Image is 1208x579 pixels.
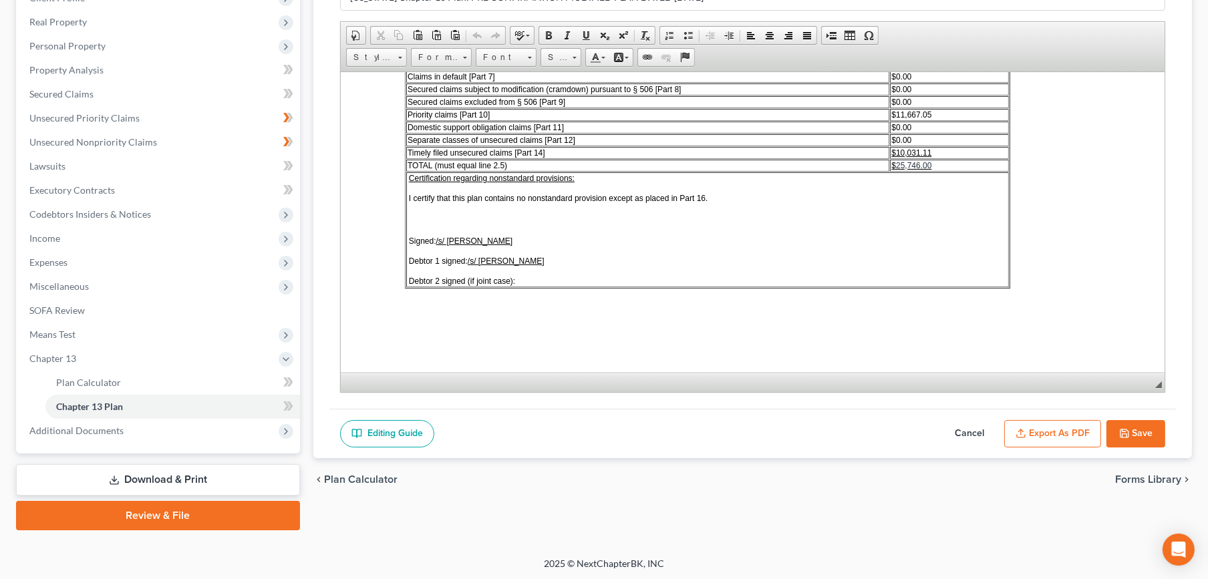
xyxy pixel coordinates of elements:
[19,58,300,82] a: Property Analysis
[45,371,300,395] a: Plan Calculator
[720,27,738,44] a: Increase Indent
[609,49,633,66] a: Background Color
[371,27,390,44] a: Cut
[29,305,85,316] span: SOFA Review
[541,48,581,67] a: Size
[19,106,300,130] a: Unsecured Priority Claims
[68,204,174,214] span: Debtor 2 signed (if joint case):
[657,49,675,66] a: Unlink
[636,27,655,44] a: Remove Format
[595,27,614,44] a: Subscript
[446,27,464,44] a: Paste from Word
[679,27,698,44] a: Insert/Remove Bulleted List
[558,27,577,44] a: Italic
[660,27,679,44] a: Insert/Remove Numbered List
[408,27,427,44] a: Paste
[412,49,458,66] span: Format
[45,395,300,419] a: Chapter 13 Plan
[341,72,1165,373] iframe: Rich Text Editor, document-ckeditor
[340,420,434,448] a: Editing Guide
[1155,381,1162,388] span: Resize
[638,49,657,66] a: Link
[346,48,407,67] a: Styles
[29,16,87,27] span: Real Property
[476,49,523,66] span: Font
[324,474,398,485] span: Plan Calculator
[940,420,999,448] button: Cancel
[1004,420,1101,448] button: Export as PDF
[427,27,446,44] a: Paste as plain text
[551,76,591,85] u: $10,031.11
[1115,474,1181,485] span: Forms Library
[476,48,537,67] a: Font
[16,464,300,496] a: Download & Print
[1181,474,1192,485] i: chevron_right
[29,208,151,220] span: Codebtors Insiders & Notices
[614,27,633,44] a: Superscript
[347,49,394,66] span: Styles
[29,232,60,244] span: Income
[841,27,859,44] a: Table
[29,160,65,172] span: Lawsuits
[510,27,534,44] a: Spell Checker
[29,280,89,292] span: Miscellaneous
[675,49,694,66] a: Anchor
[127,184,204,194] u: /s/ [PERSON_NAME]
[1106,420,1165,448] button: Save
[16,501,300,530] a: Review & File
[390,27,408,44] a: Copy
[577,27,595,44] a: Underline
[1163,534,1195,566] div: Open Intercom Messenger
[29,184,115,196] span: Executory Contracts
[96,164,172,174] u: /s/ [PERSON_NAME]
[701,27,720,44] a: Decrease Indent
[760,27,779,44] a: Center
[539,27,558,44] a: Bold
[19,178,300,202] a: Executory Contracts
[859,27,878,44] a: Insert Special Character
[67,89,166,98] span: TOTAL (must equal line 2.5)
[486,27,505,44] a: Redo
[411,48,472,67] a: Format
[68,122,367,131] span: I certify that this plan contains no nonstandard provision except as placed in Part 16.
[822,27,841,44] a: Insert Page Break for Printing
[798,27,816,44] a: Justify
[29,64,104,75] span: Property Analysis
[347,27,365,44] a: Document Properties
[313,474,398,485] button: chevron_left Plan Calculator
[29,136,157,148] span: Unsecured Nonpriority Claims
[19,299,300,323] a: SOFA Review
[29,88,94,100] span: Secured Claims
[19,82,300,106] a: Secured Claims
[1115,474,1192,485] button: Forms Library chevron_right
[779,27,798,44] a: Align Right
[29,256,67,268] span: Expenses
[68,164,176,174] span: Signed:
[586,49,609,66] a: Text Color
[68,184,204,194] span: Debtor 1 signed:
[541,49,568,66] span: Size
[19,130,300,154] a: Unsecured Nonpriority Claims
[555,89,591,98] span: 25,746.00
[56,401,123,412] span: Chapter 13 Plan
[68,102,234,111] u: Certification regarding nonstandard provisions:
[468,27,486,44] a: Undo
[29,112,140,124] span: Unsecured Priority Claims
[742,27,760,44] a: Align Left
[29,353,76,364] span: Chapter 13
[29,425,124,436] span: Additional Documents
[29,329,75,340] span: Means Test
[29,40,106,51] span: Personal Property
[56,377,121,388] span: Plan Calculator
